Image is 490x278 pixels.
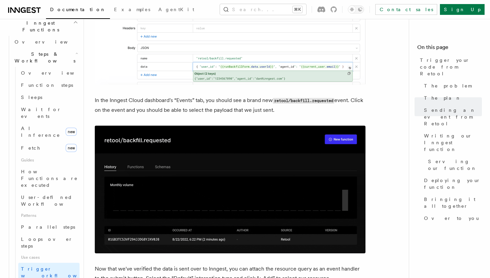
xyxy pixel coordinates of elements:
span: How Functions are executed [21,169,78,188]
span: Guides [18,155,80,166]
span: new [66,128,77,136]
span: Loops over steps [21,236,73,249]
span: Function steps [21,82,73,88]
a: Deploying your function [421,174,482,193]
span: The problem [424,82,471,89]
button: Search...⌘K [220,4,306,15]
span: Bringing it all together [424,196,482,209]
span: Sending an event from Retool [424,107,482,127]
button: Toggle dark mode [348,5,364,14]
a: Sign Up [440,4,485,15]
span: Wait for events [21,107,61,119]
span: Overview [21,70,91,76]
p: In the Inngest Cloud dashboard's “Events” tab, you should see a brand new event. Click on the eve... [95,96,365,115]
span: Over to you [424,215,479,222]
a: Serving our function [425,155,482,174]
code: retool/backfill.requested [273,98,334,104]
span: Deploying your function [424,177,482,191]
a: Overview [12,36,80,48]
span: The plan [424,95,461,101]
a: Trigger your code from Retool [417,54,482,80]
span: Serving our function [428,158,482,172]
span: Patterns [18,210,80,221]
span: AI Inference [21,126,60,138]
a: Contact sales [375,4,437,15]
span: new [66,144,77,152]
a: Loops over steps [18,233,80,252]
a: How Functions are executed [18,166,80,191]
a: Writing our Inngest function [421,130,482,155]
span: Use cases [18,252,80,263]
a: User-defined Workflows [18,191,80,210]
span: Trigger your code from Retool [420,57,482,77]
span: AgentKit [158,7,194,12]
span: Parallel steps [21,224,75,230]
span: User-defined Workflows [21,195,82,207]
span: Examples [114,7,150,12]
h4: On this page [417,43,482,54]
a: Fetchnew [18,141,80,155]
a: Overview [18,67,80,79]
span: Sleeps [21,95,42,100]
span: Inngest Functions [5,20,73,33]
span: Documentation [50,7,106,12]
span: Fetch [21,145,41,151]
a: The problem [421,80,482,92]
span: Steps & Workflows [12,51,75,64]
button: Steps & Workflows [12,48,80,67]
a: Sleeps [18,91,80,103]
img: Inngest Cloud dashboard view event payload [95,126,365,253]
button: Inngest Functions [5,17,80,36]
a: Documentation [46,2,110,19]
a: Wait for events [18,103,80,122]
a: The plan [421,92,482,104]
a: Function steps [18,79,80,91]
a: Parallel steps [18,221,80,233]
a: Examples [110,2,154,18]
a: Sending an event from Retool [421,104,482,130]
kbd: ⌘K [293,6,302,13]
span: Writing our Inngest function [424,132,482,153]
a: AI Inferencenew [18,122,80,141]
a: Over to you [421,212,482,224]
a: Bringing it all together [421,193,482,212]
span: Overview [15,39,84,45]
a: AgentKit [154,2,198,18]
